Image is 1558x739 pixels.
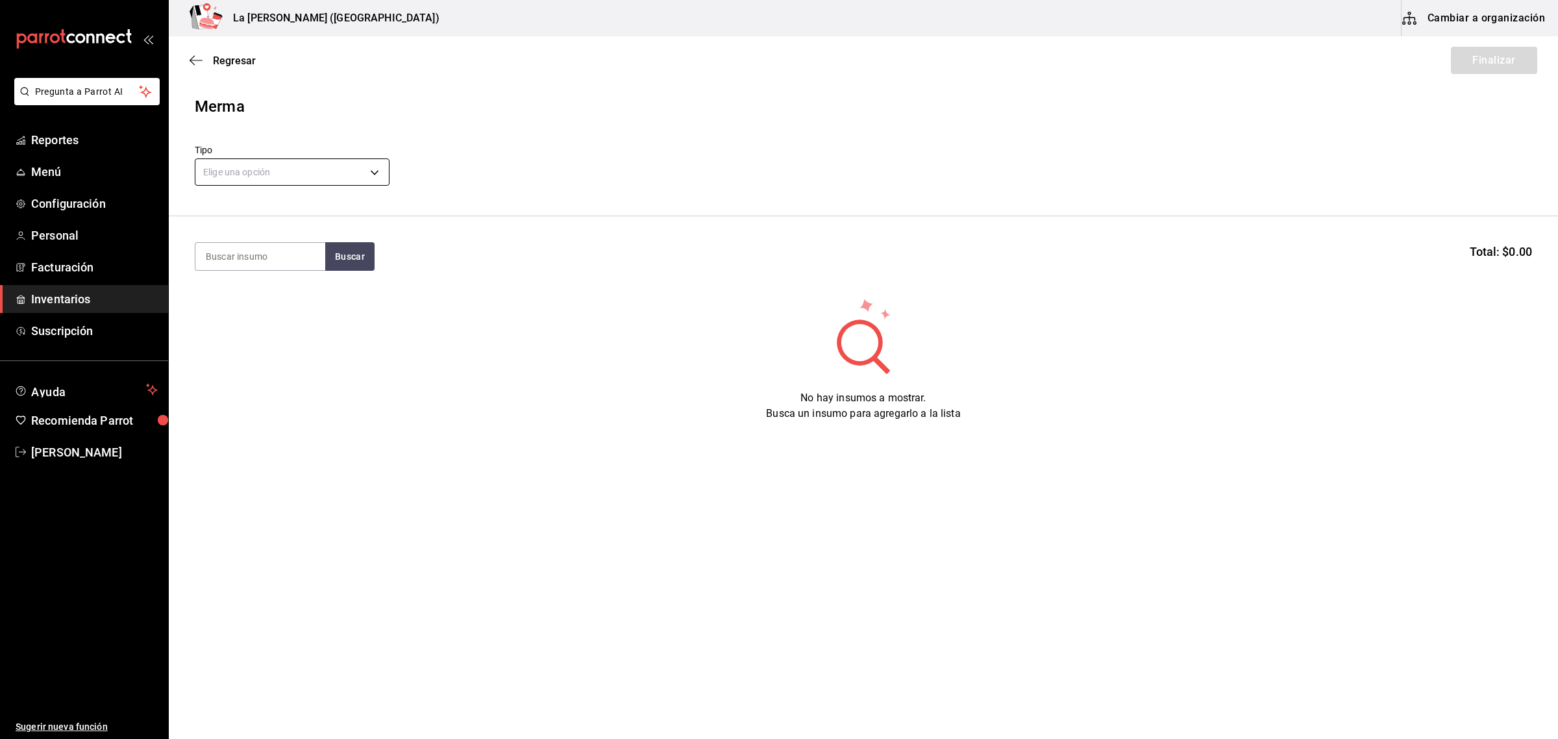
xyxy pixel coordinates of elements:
[1470,243,1532,260] span: Total: $0.00
[35,85,140,99] span: Pregunta a Parrot AI
[766,392,960,420] span: No hay insumos a mostrar. Busca un insumo para agregarlo a la lista
[9,94,160,108] a: Pregunta a Parrot AI
[31,290,158,308] span: Inventarios
[31,131,158,149] span: Reportes
[31,382,141,397] span: Ayuda
[213,55,256,67] span: Regresar
[14,78,160,105] button: Pregunta a Parrot AI
[31,444,158,461] span: [PERSON_NAME]
[195,145,389,155] label: Tipo
[190,55,256,67] button: Regresar
[195,158,389,186] div: Elige una opción
[31,412,158,429] span: Recomienda Parrot
[31,195,158,212] span: Configuración
[31,227,158,244] span: Personal
[31,163,158,181] span: Menú
[143,34,153,44] button: open_drawer_menu
[325,242,375,271] button: Buscar
[195,95,1532,118] div: Merma
[31,258,158,276] span: Facturación
[223,10,439,26] h3: La [PERSON_NAME] ([GEOGRAPHIC_DATA])
[195,243,325,270] input: Buscar insumo
[31,322,158,340] span: Suscripción
[16,720,158,734] span: Sugerir nueva función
